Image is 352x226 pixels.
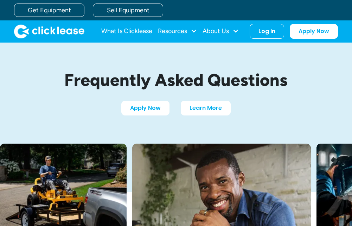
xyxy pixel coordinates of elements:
[121,101,169,115] a: Apply Now
[258,28,275,35] div: Log In
[14,71,338,89] h1: Frequently Asked Questions
[14,24,84,38] img: Clicklease logo
[93,4,163,17] a: Sell Equipment
[290,24,338,39] a: Apply Now
[101,24,152,38] a: What Is Clicklease
[181,101,231,115] a: Learn More
[14,4,84,17] a: Get Equipment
